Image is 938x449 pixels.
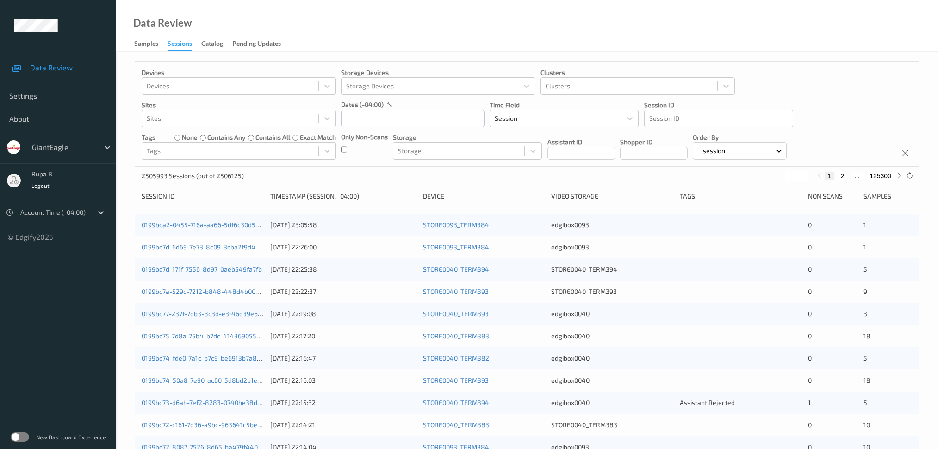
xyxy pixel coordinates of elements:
span: 1 [863,221,866,229]
span: Assistant Rejected [680,399,735,406]
a: STORE0040_TERM383 [423,421,489,429]
a: 0199bc75-7d8a-75b4-b7dc-41436905505f [142,332,266,340]
label: none [182,133,198,142]
a: STORE0040_TERM393 [423,310,489,318]
span: 18 [863,376,870,384]
div: Tags [680,192,802,201]
div: [DATE] 22:14:21 [270,420,416,430]
a: STORE0040_TERM394 [423,399,489,406]
p: Devices [142,68,336,77]
p: Storage Devices [341,68,535,77]
div: Samples [863,192,912,201]
button: 1 [825,172,834,180]
div: edgibox0040 [551,376,673,385]
span: 10 [863,421,870,429]
p: Storage [393,133,542,142]
div: edgibox0040 [551,331,673,341]
div: [DATE] 22:25:38 [270,265,416,274]
p: Clusters [540,68,735,77]
span: 3 [863,310,867,318]
span: 0 [808,265,812,273]
p: Sites [142,100,336,110]
a: 0199bc7d-171f-7556-8d97-0aeb549fa7fb [142,265,262,273]
div: Pending Updates [232,39,281,50]
div: Data Review [133,19,192,28]
div: edgibox0040 [551,354,673,363]
p: Time Field [490,100,639,110]
div: [DATE] 22:22:37 [270,287,416,296]
div: [DATE] 23:05:58 [270,220,416,230]
div: Video Storage [551,192,673,201]
a: 0199bc74-fde0-7a1c-b7c9-be6913b7a8a6 [142,354,264,362]
label: contains any [207,133,245,142]
a: STORE0040_TERM382 [423,354,489,362]
div: Timestamp (Session, -04:00) [270,192,416,201]
div: Catalog [201,39,223,50]
span: 0 [808,287,812,295]
span: 5 [863,354,867,362]
a: Catalog [201,37,232,50]
button: 2 [838,172,847,180]
p: Tags [142,133,155,142]
a: 0199bc73-d6ab-7ef2-8283-0740be38d20a [142,399,268,406]
a: STORE0093_TERM384 [423,221,489,229]
a: 0199bc74-50a8-7e90-ac60-5d8bd2b1e819 [142,376,268,384]
p: Order By [693,133,787,142]
div: Sessions [168,39,192,51]
div: Samples [134,39,158,50]
span: 0 [808,421,812,429]
a: STORE0040_TERM393 [423,376,489,384]
p: 2505993 Sessions (out of 2506125) [142,171,244,181]
div: [DATE] 22:15:32 [270,398,416,407]
div: Non Scans [808,192,857,201]
a: 0199bc77-237f-7db3-8c3d-e3f46d39e631 [142,310,264,318]
span: 0 [808,376,812,384]
div: STORE0040_TERM393 [551,287,673,296]
span: 9 [863,287,867,295]
div: edgibox0093 [551,243,673,252]
a: STORE0040_TERM383 [423,332,489,340]
div: edgibox0093 [551,220,673,230]
a: 0199bc7d-6d69-7e73-8c09-3cba2f9d487d [142,243,267,251]
div: edgibox0040 [551,309,673,318]
div: [DATE] 22:16:03 [270,376,416,385]
label: contains all [255,133,290,142]
span: 0 [808,354,812,362]
span: 5 [863,399,867,406]
a: STORE0040_TERM393 [423,287,489,295]
span: 0 [808,221,812,229]
div: [DATE] 22:26:00 [270,243,416,252]
a: STORE0040_TERM394 [423,265,489,273]
p: Shopper ID [620,137,688,147]
a: Sessions [168,37,201,51]
span: 5 [863,265,867,273]
div: [DATE] 22:19:08 [270,309,416,318]
a: 0199bca2-0455-716a-aa66-5df6c30d597c [142,221,266,229]
div: STORE0040_TERM394 [551,265,673,274]
div: [DATE] 22:17:20 [270,331,416,341]
p: Assistant ID [547,137,615,147]
span: 18 [863,332,870,340]
p: dates (-04:00) [341,100,384,109]
span: 1 [863,243,866,251]
p: Only Non-Scans [341,132,388,142]
div: edgibox0040 [551,398,673,407]
a: 0199bc7a-529c-7212-b848-448d4b00ffad [142,287,267,295]
button: 125300 [867,172,894,180]
a: Samples [134,37,168,50]
span: 0 [808,332,812,340]
a: 0199bc72-c161-7d36-a9bc-963641c5be0a [142,421,265,429]
p: Session ID [644,100,793,110]
p: session [700,146,728,156]
span: 1 [808,399,811,406]
span: 0 [808,243,812,251]
button: ... [851,172,863,180]
a: Pending Updates [232,37,290,50]
span: 0 [808,310,812,318]
a: STORE0093_TERM384 [423,243,489,251]
div: STORE0040_TERM383 [551,420,673,430]
div: [DATE] 22:16:47 [270,354,416,363]
label: exact match [300,133,336,142]
div: Device [423,192,545,201]
div: Session ID [142,192,264,201]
